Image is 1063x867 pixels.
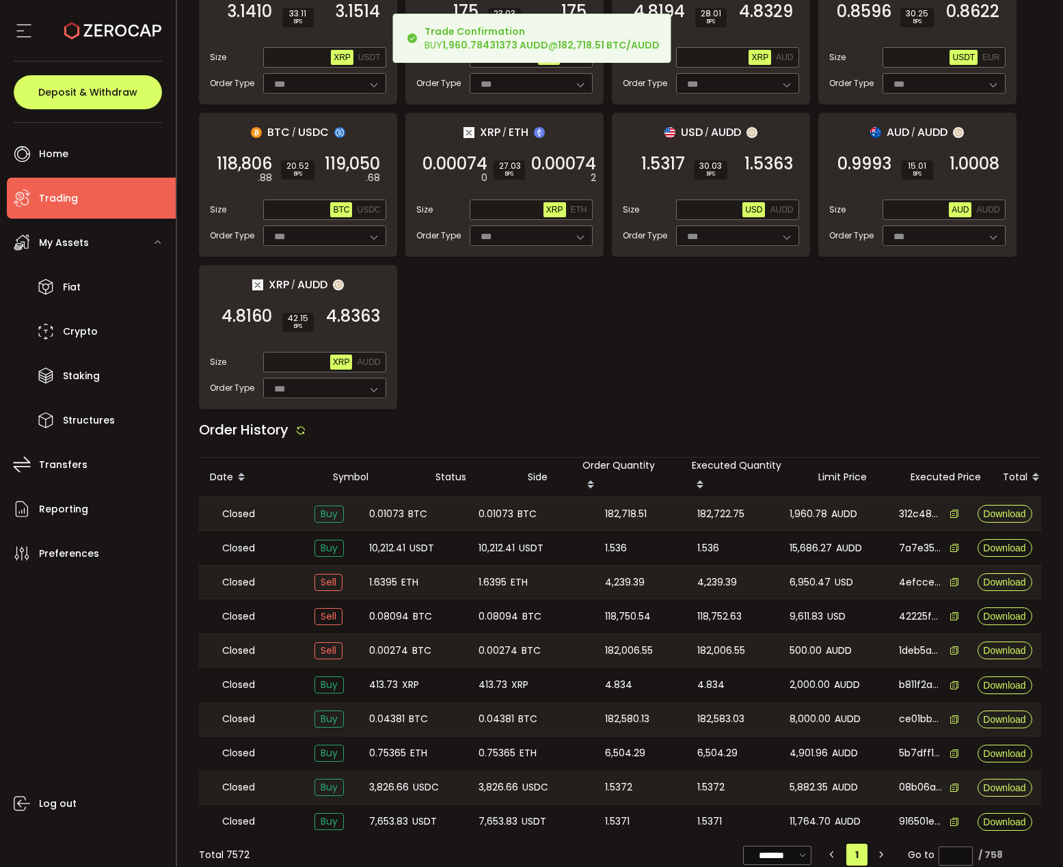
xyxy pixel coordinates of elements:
span: Closed [222,746,255,760]
span: 7,653.83 [479,814,517,829]
em: .68 [366,171,380,185]
span: 5,882.35 [790,780,828,795]
span: Size [829,51,846,64]
span: 15.01 [907,162,928,170]
img: zuPXiwguUFiBOIQyqLOiXsnnNitlx7q4LCwEbLHADjIpTka+Lip0HH8D0VTrd02z+wEAAAAASUVORK5CYII= [746,127,757,138]
span: 2,000.00 [790,677,830,693]
span: XRP [333,357,350,367]
span: Order Type [416,77,461,90]
span: ETH [520,745,537,761]
span: 1.536 [605,540,627,556]
span: 413.73 [479,677,507,693]
span: 0.75365 [479,745,515,761]
span: Staking [63,366,100,386]
span: 1.5372 [697,780,725,795]
span: Fiat [63,277,81,297]
span: BTC [413,609,432,624]
span: Size [623,204,639,216]
i: BPS [907,170,928,178]
button: AUD [773,50,796,65]
span: 1.5363 [744,157,793,171]
span: Order Type [829,230,874,242]
b: 1,960.78431373 AUDD [442,38,548,52]
span: Download [983,509,1025,519]
span: 1.6395 [479,575,507,590]
span: b811f2a4-85f2-44ae-a7b8-d4f29f9c45e3 [899,678,943,692]
span: 4,239.39 [605,575,645,590]
span: AUDD [836,540,862,556]
em: / [705,126,709,139]
span: 08b06a3a-cbbc-457b-a21e-148c645e191f [899,780,943,795]
span: USDC [357,205,380,215]
span: 7,653.83 [369,814,408,829]
button: XRP [331,50,353,65]
span: 4.8194 [634,5,685,18]
span: Order Type [210,382,254,394]
span: Download [983,680,1025,690]
em: / [502,126,507,139]
li: 1 [846,844,867,866]
span: 0.00074 [531,157,596,171]
span: 9,611.83 [790,609,823,624]
span: 0.00274 [369,643,408,659]
em: / [911,126,915,139]
span: USD [827,609,846,624]
span: XRP [480,124,500,141]
button: Download [978,607,1032,625]
span: 4.834 [605,677,632,693]
div: Symbol [322,469,425,485]
span: AUD [887,124,909,141]
span: Size [416,204,433,216]
span: 42.15 [288,314,308,322]
span: 3,826.66 [479,780,518,795]
span: 6,504.29 [605,745,645,761]
em: 0 [481,171,487,185]
span: Home [39,144,68,164]
span: 1deb5a27-b9de-45f7-bf75-255265ddd651 [899,644,943,658]
i: BPS [906,18,928,26]
span: 118,806 [217,157,272,171]
div: Chat Widget [900,719,1063,867]
img: eth_portfolio.svg [534,127,545,138]
span: Order Type [623,230,667,242]
span: 5b7dff17-a5a6-42e1-90e0-240c5dfc5bde [899,746,943,760]
span: 1.5317 [641,157,685,171]
span: Buy [314,779,344,796]
span: 4.8329 [739,5,793,18]
span: BTC [518,711,537,727]
i: BPS [288,18,308,26]
span: BTC [408,506,427,522]
span: XRP [334,53,351,62]
span: 1.5372 [605,780,632,795]
span: Buy [314,506,344,523]
span: AUDD [835,814,861,829]
span: AUDD [826,643,852,659]
span: XRP [402,677,419,693]
span: AUD [776,53,793,62]
span: BTC [409,711,428,727]
span: Structures [63,411,115,430]
span: 0.04381 [369,711,405,727]
span: My Assets [39,233,89,253]
div: Total 7572 [199,848,250,862]
span: 4,901.96 [790,745,828,761]
span: USD [681,124,703,141]
span: 0.01073 [479,506,513,522]
span: 30.25 [906,10,928,18]
span: Download [983,715,1025,724]
span: 182,006.55 [605,643,653,659]
span: AUDD [976,205,999,215]
span: 916501e1-f3ec-4141-89a5-3387159577df [899,814,943,829]
span: USDT [519,540,543,556]
button: Download [978,676,1032,694]
img: usdc_portfolio.svg [334,127,345,138]
div: Order Quantity [571,458,681,497]
span: ETH [401,575,418,590]
span: 6,504.29 [697,745,738,761]
span: AUDD [297,276,327,293]
button: XRP [749,50,771,65]
span: 0.8596 [837,5,891,18]
span: BTC [522,643,541,659]
span: 0.01073 [369,506,404,522]
div: Status [425,469,517,485]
